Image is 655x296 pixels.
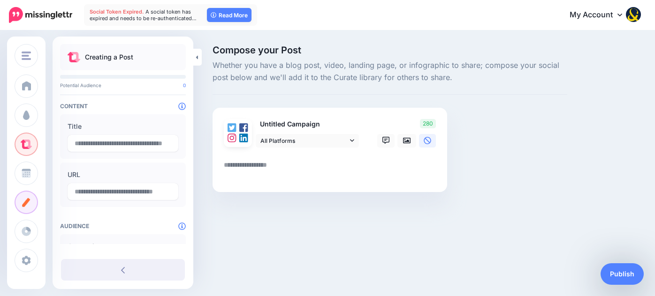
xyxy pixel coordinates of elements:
[560,4,641,27] a: My Account
[60,103,186,110] h4: Content
[68,241,178,252] label: Categories
[260,136,348,146] span: All Platforms
[60,82,186,88] p: Potential Audience
[183,82,186,88] span: 0
[256,134,359,148] a: All Platforms
[256,119,360,130] p: Untitled Campaign
[85,52,133,63] p: Creating a Post
[68,52,80,62] img: curate.png
[90,8,197,22] span: A social token has expired and needs to be re-authenticated…
[601,263,644,285] a: Publish
[420,119,436,128] span: 280
[207,8,251,22] a: Read More
[60,222,186,229] h4: Audience
[90,8,144,15] span: Social Token Expired.
[68,169,178,180] label: URL
[22,52,31,60] img: menu.png
[213,59,567,84] span: Whether you have a blog post, video, landing page, or infographic to share; compose your social p...
[68,121,178,132] label: Title
[9,7,72,23] img: Missinglettr
[213,45,567,55] span: Compose your Post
